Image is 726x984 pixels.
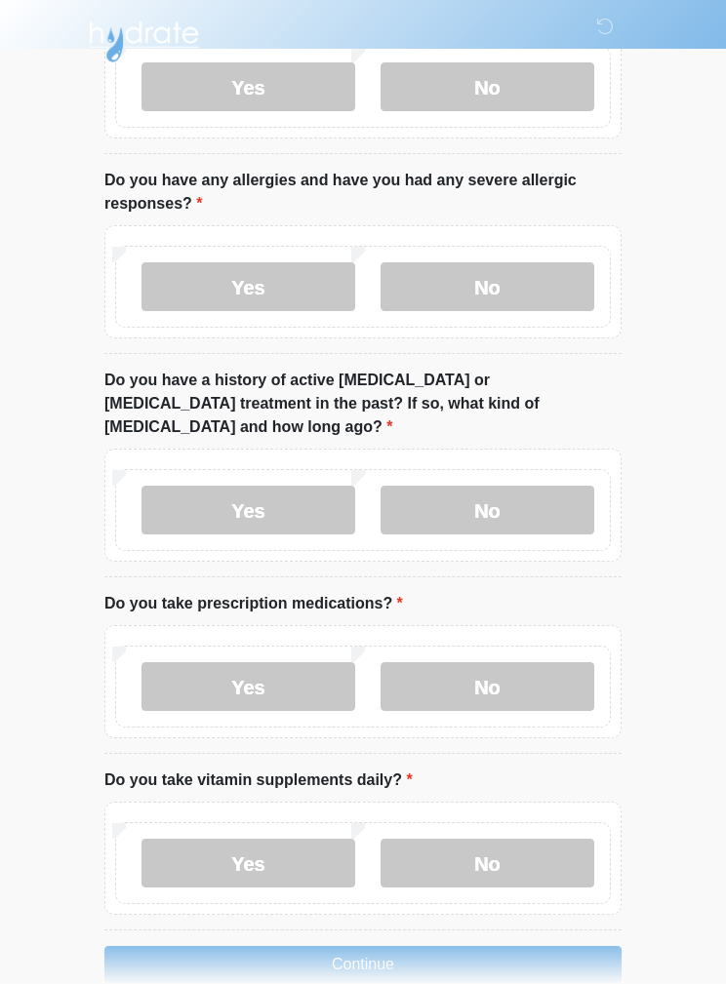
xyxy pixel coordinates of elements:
label: Yes [141,262,355,311]
img: Hydrate IV Bar - Flagstaff Logo [85,15,202,63]
label: No [381,486,594,534]
label: Yes [141,662,355,711]
label: Do you take prescription medications? [104,592,403,615]
label: Yes [141,62,355,111]
label: Do you have any allergies and have you had any severe allergic responses? [104,169,622,216]
label: No [381,662,594,711]
label: Do you take vitamin supplements daily? [104,768,413,792]
label: Yes [141,839,355,887]
label: No [381,62,594,111]
button: Continue [104,946,622,983]
label: No [381,839,594,887]
label: No [381,262,594,311]
label: Do you have a history of active [MEDICAL_DATA] or [MEDICAL_DATA] treatment in the past? If so, wh... [104,369,622,439]
label: Yes [141,486,355,534]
